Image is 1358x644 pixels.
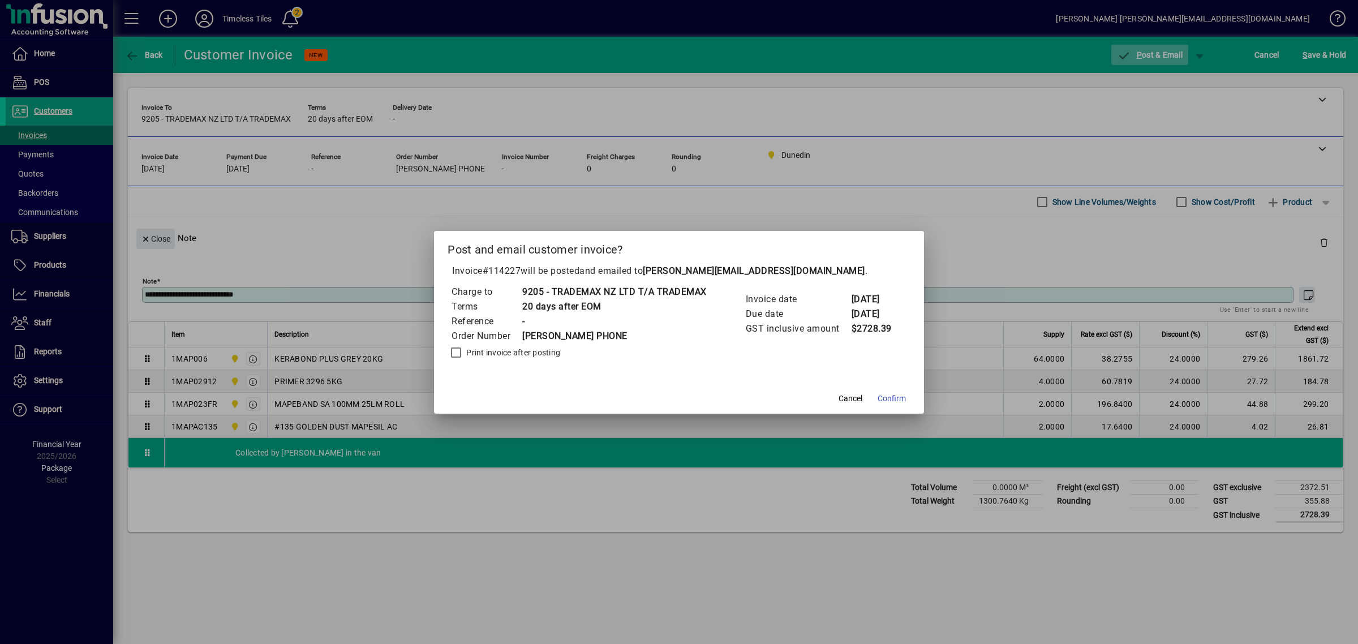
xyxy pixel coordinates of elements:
[522,329,707,344] td: [PERSON_NAME] PHONE
[522,285,707,299] td: 9205 - TRADEMAX NZ LTD T/A TRADEMAX
[745,321,851,336] td: GST inclusive amount
[851,292,896,307] td: [DATE]
[745,292,851,307] td: Invoice date
[451,285,522,299] td: Charge to
[522,314,707,329] td: -
[839,393,862,405] span: Cancel
[579,265,865,276] span: and emailed to
[448,264,910,278] p: Invoice will be posted .
[851,307,896,321] td: [DATE]
[745,307,851,321] td: Due date
[451,329,522,344] td: Order Number
[643,265,865,276] b: [PERSON_NAME][EMAIL_ADDRESS][DOMAIN_NAME]
[483,265,521,276] span: #114227
[832,389,869,409] button: Cancel
[464,347,560,358] label: Print invoice after posting
[451,314,522,329] td: Reference
[878,393,906,405] span: Confirm
[873,389,910,409] button: Confirm
[851,321,896,336] td: $2728.39
[451,299,522,314] td: Terms
[434,231,924,264] h2: Post and email customer invoice?
[522,299,707,314] td: 20 days after EOM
